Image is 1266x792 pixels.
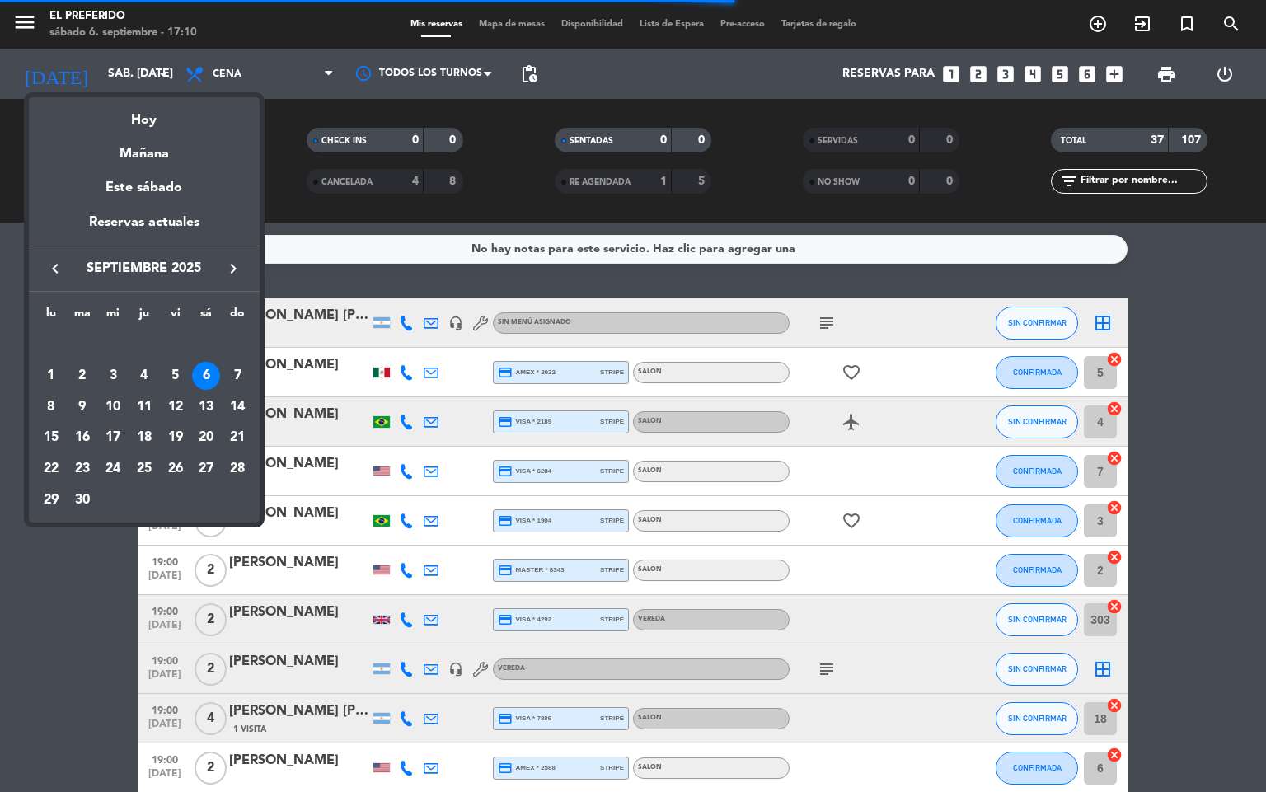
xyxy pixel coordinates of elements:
[222,453,253,485] td: 28 de septiembre de 2025
[29,165,260,211] div: Este sábado
[67,423,98,454] td: 16 de septiembre de 2025
[192,362,220,390] div: 6
[191,391,223,423] td: 13 de septiembre de 2025
[67,453,98,485] td: 23 de septiembre de 2025
[222,360,253,391] td: 7 de septiembre de 2025
[160,423,191,454] td: 19 de septiembre de 2025
[45,259,65,279] i: keyboard_arrow_left
[67,485,98,516] td: 30 de septiembre de 2025
[160,453,191,485] td: 26 de septiembre de 2025
[68,455,96,483] div: 23
[67,360,98,391] td: 2 de septiembre de 2025
[99,362,127,390] div: 3
[130,424,158,452] div: 18
[68,486,96,514] div: 30
[37,362,65,390] div: 1
[222,423,253,454] td: 21 de septiembre de 2025
[35,391,67,423] td: 8 de septiembre de 2025
[129,360,160,391] td: 4 de septiembre de 2025
[68,362,96,390] div: 2
[223,455,251,483] div: 28
[29,131,260,165] div: Mañana
[99,424,127,452] div: 17
[223,393,251,421] div: 14
[97,304,129,330] th: miércoles
[130,362,158,390] div: 4
[97,423,129,454] td: 17 de septiembre de 2025
[35,453,67,485] td: 22 de septiembre de 2025
[97,360,129,391] td: 3 de septiembre de 2025
[162,424,190,452] div: 19
[35,485,67,516] td: 29 de septiembre de 2025
[218,258,248,279] button: keyboard_arrow_right
[99,455,127,483] div: 24
[97,391,129,423] td: 10 de septiembre de 2025
[192,455,220,483] div: 27
[222,304,253,330] th: domingo
[35,360,67,391] td: 1 de septiembre de 2025
[130,393,158,421] div: 11
[191,360,223,391] td: 6 de septiembre de 2025
[162,455,190,483] div: 26
[99,393,127,421] div: 10
[37,393,65,421] div: 8
[191,453,223,485] td: 27 de septiembre de 2025
[192,393,220,421] div: 13
[160,304,191,330] th: viernes
[35,330,253,361] td: SEP.
[191,304,223,330] th: sábado
[67,391,98,423] td: 9 de septiembre de 2025
[68,424,96,452] div: 16
[223,424,251,452] div: 21
[129,453,160,485] td: 25 de septiembre de 2025
[40,258,70,279] button: keyboard_arrow_left
[222,391,253,423] td: 14 de septiembre de 2025
[129,423,160,454] td: 18 de septiembre de 2025
[37,424,65,452] div: 15
[223,259,243,279] i: keyboard_arrow_right
[29,97,260,131] div: Hoy
[37,455,65,483] div: 22
[97,453,129,485] td: 24 de septiembre de 2025
[70,258,218,279] span: septiembre 2025
[67,304,98,330] th: martes
[130,455,158,483] div: 25
[162,362,190,390] div: 5
[129,391,160,423] td: 11 de septiembre de 2025
[191,423,223,454] td: 20 de septiembre de 2025
[35,304,67,330] th: lunes
[29,212,260,246] div: Reservas actuales
[162,393,190,421] div: 12
[37,486,65,514] div: 29
[129,304,160,330] th: jueves
[160,391,191,423] td: 12 de septiembre de 2025
[68,393,96,421] div: 9
[35,423,67,454] td: 15 de septiembre de 2025
[223,362,251,390] div: 7
[160,360,191,391] td: 5 de septiembre de 2025
[192,424,220,452] div: 20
